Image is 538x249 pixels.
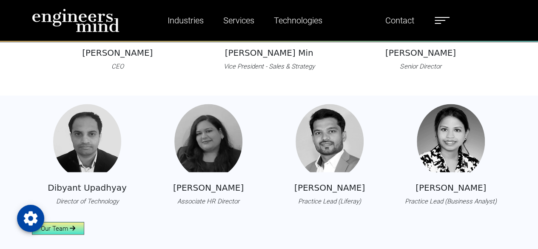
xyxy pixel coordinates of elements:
h5: Dibyant Upadhyay [48,182,127,192]
a: Industries [164,11,207,30]
i: Vice President - Sales & Strategy [224,63,315,70]
i: Practice Lead (Liferay) [298,197,361,205]
h5: [PERSON_NAME] [416,182,486,192]
i: Practice Lead (Business Analyst) [405,197,497,205]
h5: [PERSON_NAME] [385,48,456,58]
img: logo [32,9,120,32]
h5: [PERSON_NAME] [294,182,365,192]
i: Director of Technology [56,197,118,205]
a: Technologies [270,11,326,30]
a: Our Team [32,222,84,235]
a: Services [220,11,258,30]
i: Associate HR Director [177,197,239,205]
i: CEO [111,63,124,70]
a: Contact [382,11,418,30]
h5: [PERSON_NAME] [173,182,244,192]
h5: [PERSON_NAME] Min [225,48,313,58]
i: Senior Director [400,63,441,70]
h5: [PERSON_NAME] [82,48,153,58]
